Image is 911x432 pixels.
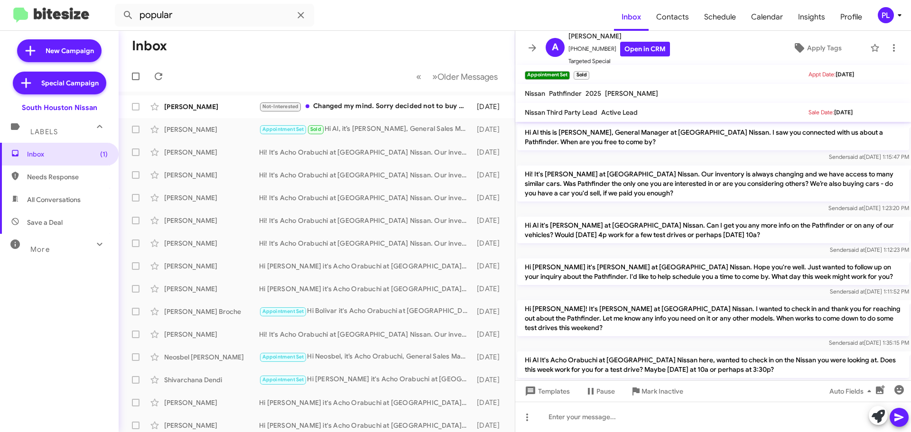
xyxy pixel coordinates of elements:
button: Mark Inactive [623,383,691,400]
div: [DATE] [472,284,507,294]
div: [DATE] [472,239,507,248]
span: Appointment Set [262,354,304,360]
p: Hi Al this is [PERSON_NAME], General Manager at [GEOGRAPHIC_DATA] Nissan. I saw you connected wit... [517,124,909,150]
a: Schedule [697,3,744,31]
span: All Conversations [27,195,81,204]
div: Hi Bolivar it's Acho Orabuchi at [GEOGRAPHIC_DATA] Nissan. I saw you've been in touch with our st... [259,306,472,317]
span: Sender [DATE] 1:35:15 PM [829,339,909,346]
span: New Campaign [46,46,94,55]
div: Hi! It's Acho Orabuchi at [GEOGRAPHIC_DATA] Nissan. Our inventory is always changing and we have ... [259,330,472,339]
span: Auto Fields [829,383,875,400]
small: Appointment Set [525,71,570,80]
div: [PERSON_NAME] [164,239,259,248]
span: 2025 [586,89,601,98]
p: Hi [PERSON_NAME]! It's [PERSON_NAME] at [GEOGRAPHIC_DATA] Nissan. I wanted to check in and thank ... [517,300,909,336]
div: [PERSON_NAME] [164,216,259,225]
span: Inbox [27,149,108,159]
div: Shivarchana Dendi [164,375,259,385]
span: said at [848,246,865,253]
span: [PERSON_NAME] [605,89,658,98]
span: Mark Inactive [641,383,683,400]
span: Nissan Third Party Lead [525,108,597,117]
a: New Campaign [17,39,102,62]
div: Hi! It's Acho Orabuchi at [GEOGRAPHIC_DATA] Nissan. Our inventory is always changing and we have ... [259,147,472,157]
div: Hi Neosbel, it’s Acho Orabuchi, General Sales Manager at [GEOGRAPHIC_DATA] Nissan. Thanks again f... [259,351,472,362]
span: » [432,71,437,83]
span: Targeted Special [568,56,670,66]
span: Appointment Set [262,308,304,314]
div: [DATE] [472,421,507,430]
div: Hi! It's Acho Orabuchi at [GEOGRAPHIC_DATA] Nissan. Our inventory is always changing and we have ... [259,216,472,225]
div: [DATE] [472,398,507,407]
a: Profile [833,3,870,31]
div: [PERSON_NAME] [164,170,259,180]
div: [DATE] [472,330,507,339]
span: Sender [DATE] 1:11:52 PM [830,288,909,295]
div: [DATE] [472,216,507,225]
div: Changed my mind. Sorry decided not to buy now. Thank you [259,101,472,112]
div: Neosbel [PERSON_NAME] [164,352,259,362]
div: [PERSON_NAME] [164,330,259,339]
span: [PERSON_NAME] [568,30,670,42]
div: Hi [PERSON_NAME] it's Acho Orabuchi at [GEOGRAPHIC_DATA] Nissan. I saw you've been in touch with ... [259,284,472,294]
a: Open in CRM [620,42,670,56]
a: Special Campaign [13,72,106,94]
span: Sender [DATE] 1:12:23 PM [830,246,909,253]
span: said at [847,204,864,211]
button: Templates [515,383,577,400]
button: Apply Tags [768,39,865,56]
a: Insights [790,3,833,31]
span: Appt Date: [809,71,836,78]
div: [PERSON_NAME] [164,125,259,134]
span: (1) [100,149,108,159]
span: Sale Date: [809,109,834,116]
div: [PERSON_NAME] [164,284,259,294]
span: Older Messages [437,72,498,82]
div: Hi [PERSON_NAME] it's Acho Orabuchi at [GEOGRAPHIC_DATA] Nissan. I saw you've been in touch with ... [259,398,472,407]
span: A [552,40,558,55]
button: PL [870,7,901,23]
button: Previous [410,67,427,86]
button: Pause [577,383,623,400]
div: [PERSON_NAME] [164,261,259,271]
div: [PERSON_NAME] [164,147,259,157]
span: said at [848,288,865,295]
p: Hi Al it's [PERSON_NAME] at [GEOGRAPHIC_DATA] Nissan. Can I get you any more info on the Pathfind... [517,217,909,243]
div: Hi [PERSON_NAME] it's Acho Orabuchi at [GEOGRAPHIC_DATA] Nissan. I saw you've been in touch with ... [259,374,472,385]
span: Needs Response [27,172,108,182]
span: Sold [310,126,321,132]
div: [DATE] [472,170,507,180]
div: [DATE] [472,102,507,111]
p: Hi! It's [PERSON_NAME] at [GEOGRAPHIC_DATA] Nissan. Our inventory is always changing and we have ... [517,165,909,202]
div: [PERSON_NAME] [164,193,259,202]
div: Hi! It's Acho Orabuchi at [GEOGRAPHIC_DATA] Nissan. Our inventory is always changing and we have ... [259,170,472,180]
a: Calendar [744,3,790,31]
button: Auto Fields [822,383,883,400]
div: PL [878,7,894,23]
span: Pathfinder [549,89,582,98]
nav: Page navigation example [411,67,503,86]
span: Not-Interested [262,103,299,110]
span: said at [847,339,864,346]
div: [DATE] [472,261,507,271]
h1: Inbox [132,38,167,54]
span: « [416,71,421,83]
span: [PHONE_NUMBER] [568,42,670,56]
a: Contacts [649,3,697,31]
div: [DATE] [472,147,507,157]
div: [DATE] [472,125,507,134]
p: Hi [PERSON_NAME] it's [PERSON_NAME] at [GEOGRAPHIC_DATA] Nissan. Hope you're well. Just wanted to... [517,258,909,285]
span: Appointment Set [262,126,304,132]
div: [PERSON_NAME] Broche [164,307,259,316]
span: Active Lead [601,108,638,117]
a: Inbox [614,3,649,31]
div: Hi Al, it’s [PERSON_NAME], General Sales Manager at [GEOGRAPHIC_DATA] Nissan. Thanks again for re... [259,124,472,135]
span: Sender [DATE] 1:15:47 PM [829,153,909,160]
div: Hi! It's Acho Orabuchi at [GEOGRAPHIC_DATA] Nissan. Our inventory is always changing and we have ... [259,193,472,202]
input: Search [115,4,314,27]
div: Hi [PERSON_NAME] it's Acho Orabuchi at [GEOGRAPHIC_DATA] Nissan. I saw you've been in touch with ... [259,261,472,271]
